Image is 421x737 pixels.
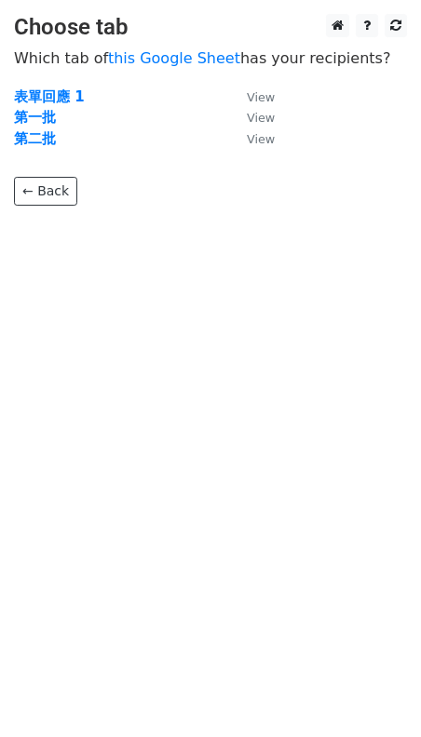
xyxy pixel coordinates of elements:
small: View [247,132,275,146]
a: View [228,88,275,105]
a: View [228,109,275,126]
a: this Google Sheet [108,49,240,67]
h3: Choose tab [14,14,407,41]
small: View [247,90,275,104]
small: View [247,111,275,125]
a: 第一批 [14,109,56,126]
a: View [228,130,275,147]
a: 表單回應 1 [14,88,85,105]
a: ← Back [14,177,77,206]
p: Which tab of has your recipients? [14,48,407,68]
a: 第二批 [14,130,56,147]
